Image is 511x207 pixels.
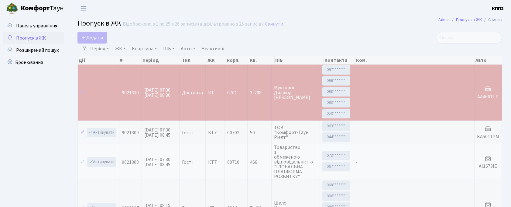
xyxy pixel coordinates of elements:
[274,85,317,100] span: Мухторов Дилшод [PERSON_NAME]
[429,13,511,26] nav: breadcrumb
[324,56,356,65] th: Контакти
[208,90,222,95] span: КТ
[3,44,64,56] a: Розширений пошук
[87,157,116,167] a: Активувати
[3,20,64,32] a: Панель управління
[78,56,119,65] th: Дії
[274,125,317,140] span: ТОВ "Комфорт-Таун Ріелт"
[144,87,170,99] span: [DATE] 07:30 [DATE] 08:30
[438,16,450,23] a: Admin
[208,130,222,135] span: КТ7
[81,34,103,41] span: Додати
[492,5,504,12] a: КПП2
[227,89,237,96] span: 0701
[77,18,121,29] span: Пропуск в ЖК
[226,56,249,65] th: корп.
[477,163,499,169] h5: AI1673IE
[207,56,226,65] th: ЖК
[482,16,502,23] li: Список
[144,127,170,139] span: [DATE] 07:30 [DATE] 08:45
[123,21,264,27] div: Відображено з 1 по 25 з 26 записів (відфільтровано з 25 записів).
[355,89,357,96] span: -
[265,21,283,27] a: Скинути
[161,44,177,54] a: ПІБ
[181,56,207,65] th: Тип
[129,44,159,54] a: Квартира
[355,56,475,65] th: Ком.
[3,56,64,68] a: Бронювання
[475,56,502,65] th: Авто
[250,130,269,135] span: 50
[456,16,482,23] a: Пропуск в ЖК
[113,44,128,54] a: ЖК
[250,160,269,165] span: 466
[88,44,111,54] a: Період
[227,159,239,166] span: 00710
[275,56,324,65] th: ПІБ
[477,94,499,100] h5: АА4661ТР
[208,160,222,165] span: КТ7
[142,56,181,65] th: Період
[436,32,502,44] input: Пошук...
[227,129,239,136] span: 00702
[199,44,227,54] a: Неактивні
[15,59,43,66] span: Бронювання
[16,23,57,29] span: Панель управління
[182,130,193,135] span: Гості
[6,2,18,15] img: logo.png
[16,47,59,54] span: Розширений пошук
[178,44,198,54] a: Авто
[250,90,269,95] span: 3-298
[3,32,64,44] a: Пропуск в ЖК
[21,3,50,13] b: Комфорт
[182,160,193,165] span: Гості
[355,129,357,136] span: -
[249,56,274,65] th: Кв.
[21,3,64,14] span: Таун
[16,35,46,41] span: Пропуск в ЖК
[87,128,116,137] a: Активувати
[122,129,139,136] span: 9021309
[76,3,91,13] button: Переключити навігацію
[477,134,499,140] h5: КА5011РМ
[77,32,107,44] a: Додати
[122,159,139,166] span: 9021308
[144,156,170,168] span: [DATE] 07:30 [DATE] 08:45
[182,90,203,95] span: Доставка
[355,159,357,166] span: -
[122,89,139,96] span: 9021310
[119,56,142,65] th: #
[274,145,317,179] span: Товариство з обмеженою відповідальністю "ГЛОБАЛЬНА ПЛАТФОРМА РОЗВИТКУ"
